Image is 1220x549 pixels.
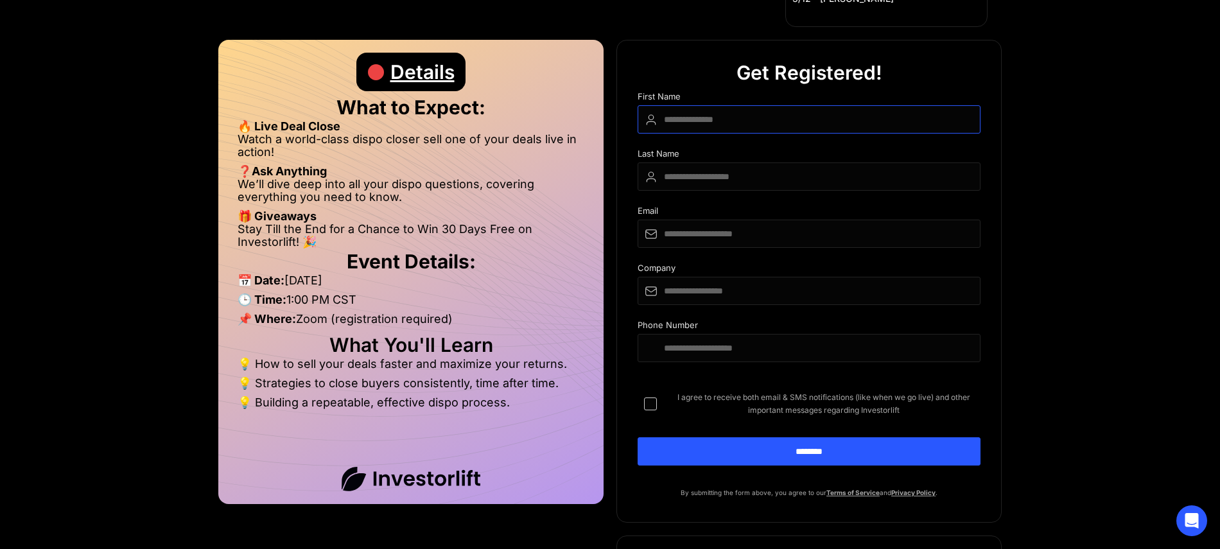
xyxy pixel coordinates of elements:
[238,209,317,223] strong: 🎁 Giveaways
[238,377,584,396] li: 💡 Strategies to close buyers consistently, time after time.
[238,119,340,133] strong: 🔥 Live Deal Close
[336,96,485,119] strong: What to Expect:
[826,489,880,496] a: Terms of Service
[638,206,980,220] div: Email
[238,396,584,409] li: 💡 Building a repeatable, effective dispo process.
[638,92,980,486] form: DIspo Day Main Form
[238,293,584,313] li: 1:00 PM CST
[638,92,980,105] div: First Name
[238,178,584,210] li: We’ll dive deep into all your dispo questions, covering everything you need to know.
[347,250,476,273] strong: Event Details:
[667,391,980,417] span: I agree to receive both email & SMS notifications (like when we go live) and other important mess...
[736,53,882,92] div: Get Registered!
[638,263,980,277] div: Company
[238,164,327,178] strong: ❓Ask Anything
[238,133,584,165] li: Watch a world-class dispo closer sell one of your deals live in action!
[238,274,284,287] strong: 📅 Date:
[238,223,584,248] li: Stay Till the End for a Chance to Win 30 Days Free on Investorlift! 🎉
[238,293,286,306] strong: 🕒 Time:
[238,274,584,293] li: [DATE]
[891,489,936,496] a: Privacy Policy
[238,338,584,351] h2: What You'll Learn
[390,53,455,91] div: Details
[1176,505,1207,536] div: Open Intercom Messenger
[238,313,584,332] li: Zoom (registration required)
[238,358,584,377] li: 💡 How to sell your deals faster and maximize your returns.
[638,149,980,162] div: Last Name
[638,486,980,499] p: By submitting the form above, you agree to our and .
[238,312,296,326] strong: 📌 Where:
[638,320,980,334] div: Phone Number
